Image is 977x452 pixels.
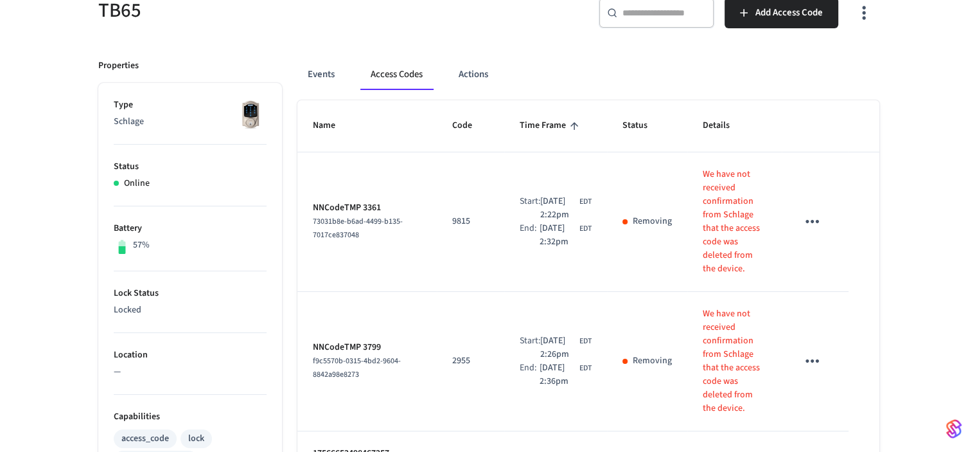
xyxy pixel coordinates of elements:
span: Name [313,116,352,136]
div: ant example [297,59,879,90]
span: Code [452,116,489,136]
span: Details [703,116,746,136]
span: EDT [579,363,592,374]
div: lock [188,432,204,446]
span: EDT [579,223,592,235]
span: [DATE] 2:36pm [540,361,577,388]
span: [DATE] 2:32pm [540,222,577,249]
span: EDT [579,336,592,347]
p: 2955 [452,354,489,368]
img: Schlage Sense Smart Deadbolt with Camelot Trim, Front [234,98,267,131]
span: [DATE] 2:22pm [540,195,577,222]
p: We have not received confirmation from Schlage that the access code was deleted from the device. [703,168,766,276]
p: NNCodeTMP 3361 [313,201,422,215]
img: SeamLogoGradient.69752ec5.svg [946,419,962,439]
div: End: [520,361,540,388]
p: Lock Status [114,287,267,300]
p: We have not received confirmation from Schlage that the access code was deleted from the device. [703,307,766,415]
p: 57% [133,239,150,252]
div: America/New_York [540,222,592,249]
p: Online [124,177,150,190]
button: Events [297,59,345,90]
span: 73031b8e-b6ad-4499-b135-7017ce837048 [313,216,403,240]
p: Capabilities [114,410,267,424]
p: Properties [98,59,139,73]
p: Status [114,160,267,174]
span: Add Access Code [755,5,823,21]
span: Status [622,116,664,136]
p: Battery [114,222,267,235]
div: Start: [520,334,540,361]
span: [DATE] 2:26pm [540,334,577,361]
div: America/New_York [540,334,592,361]
p: Locked [114,303,267,317]
p: — [114,365,267,379]
div: Start: [520,195,540,222]
p: Schlage [114,115,267,129]
button: Actions [448,59,498,90]
div: End: [520,222,540,249]
span: Time Frame [520,116,583,136]
div: America/New_York [540,361,592,388]
span: f9c5570b-0315-4bd2-9604-8842a98e8273 [313,356,401,380]
p: 9815 [452,215,489,228]
p: Removing [633,215,672,228]
p: Type [114,98,267,112]
p: NNCodeTMP 3799 [313,341,422,354]
div: access_code [121,432,169,446]
p: Removing [633,354,672,368]
p: Location [114,348,267,362]
div: America/New_York [540,195,592,222]
button: Access Codes [360,59,433,90]
span: EDT [579,196,592,208]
